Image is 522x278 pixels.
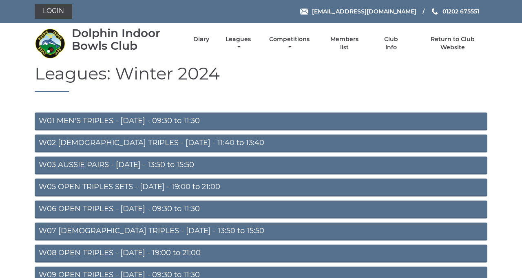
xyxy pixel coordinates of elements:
[193,35,209,43] a: Diary
[35,223,487,240] a: W07 [DEMOGRAPHIC_DATA] TRIPLES - [DATE] - 13:50 to 15:50
[35,64,487,92] h1: Leagues: Winter 2024
[35,4,72,19] a: Login
[35,201,487,218] a: W06 OPEN TRIPLES - [DATE] - 09:30 to 11:30
[35,135,487,152] a: W02 [DEMOGRAPHIC_DATA] TRIPLES - [DATE] - 11:40 to 13:40
[418,35,487,51] a: Return to Club Website
[300,9,308,15] img: Email
[35,113,487,130] a: W01 MEN'S TRIPLES - [DATE] - 09:30 to 11:30
[35,245,487,263] a: W08 OPEN TRIPLES - [DATE] - 19:00 to 21:00
[35,179,487,196] a: W05 OPEN TRIPLES SETS - [DATE] - 19:00 to 21:00
[35,157,487,174] a: W03 AUSSIE PAIRS - [DATE] - 13:50 to 15:50
[300,7,416,16] a: Email [EMAIL_ADDRESS][DOMAIN_NAME]
[326,35,363,51] a: Members list
[442,8,479,15] span: 01202 675551
[378,35,404,51] a: Club Info
[267,35,312,51] a: Competitions
[431,7,479,16] a: Phone us 01202 675551
[72,27,179,52] div: Dolphin Indoor Bowls Club
[312,8,416,15] span: [EMAIL_ADDRESS][DOMAIN_NAME]
[223,35,253,51] a: Leagues
[432,8,438,15] img: Phone us
[35,28,65,59] img: Dolphin Indoor Bowls Club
